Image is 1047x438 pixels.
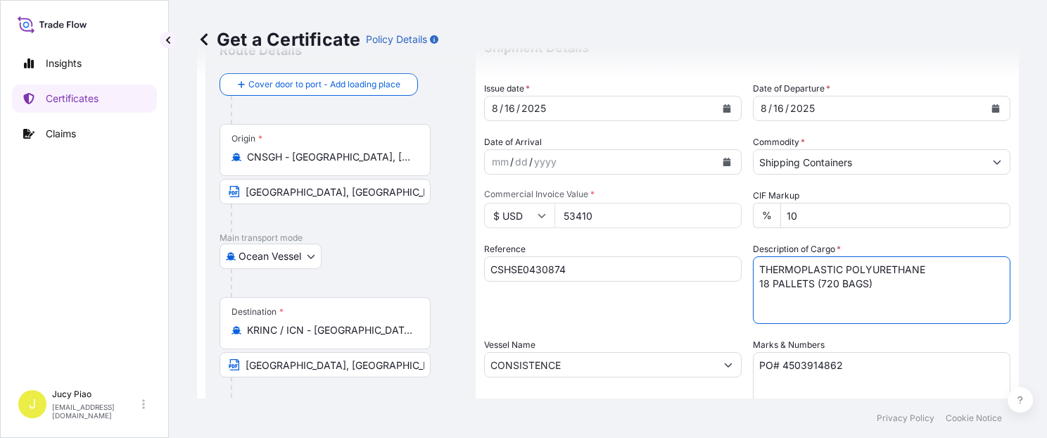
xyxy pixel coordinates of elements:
[490,100,500,117] div: month,
[247,150,413,164] input: Origin
[485,352,716,377] input: Type to search vessel name or IMO
[484,135,542,149] span: Date of Arrival
[780,203,1010,228] input: Enter percentage between 0 and 24%
[768,100,772,117] div: /
[220,232,462,244] p: Main transport mode
[753,82,830,96] span: Date of Departure
[29,397,36,411] span: J
[220,73,418,96] button: Cover door to port - Add loading place
[52,403,139,420] p: [EMAIL_ADDRESS][DOMAIN_NAME]
[231,133,262,144] div: Origin
[516,100,520,117] div: /
[484,242,526,256] label: Reference
[946,413,1002,424] a: Cookie Notice
[197,28,360,51] p: Get a Certificate
[231,306,284,318] div: Destination
[716,352,741,377] button: Show suggestions
[484,338,535,352] label: Vessel Name
[984,97,1007,120] button: Calendar
[753,135,805,149] label: Commodity
[490,154,510,170] div: month,
[220,244,322,269] button: Select transport
[759,100,768,117] div: month,
[12,85,157,113] a: Certificates
[52,389,139,400] p: Jucy Piao
[514,154,529,170] div: day,
[772,100,785,117] div: day,
[239,249,301,263] span: Ocean Vessel
[220,179,431,204] input: Text to appear on certificate
[753,256,1010,324] textarea: THERMOPLASTIC POLYURETHANE 18 PALLETS (720 BAGS)
[753,189,799,203] label: CIF Markup
[247,323,413,337] input: Destination
[46,56,82,70] p: Insights
[484,189,742,200] span: Commercial Invoice Value
[366,32,427,46] p: Policy Details
[533,154,558,170] div: year,
[500,100,503,117] div: /
[554,203,742,228] input: Enter amount
[529,154,533,170] div: /
[753,203,780,228] div: %
[753,338,825,352] label: Marks & Numbers
[12,120,157,148] a: Claims
[984,149,1010,175] button: Show suggestions
[785,100,789,117] div: /
[220,352,431,377] input: Text to appear on certificate
[716,151,738,173] button: Calendar
[484,256,742,282] input: Enter booking reference
[753,352,1010,423] textarea: PO# 4503914862
[716,97,738,120] button: Calendar
[754,149,984,175] input: Type to search commodity
[248,77,400,92] span: Cover door to port - Add loading place
[46,92,99,106] p: Certificates
[503,100,516,117] div: day,
[789,100,816,117] div: year,
[520,100,547,117] div: year,
[510,154,514,170] div: /
[753,242,841,256] label: Description of Cargo
[46,127,76,141] p: Claims
[877,413,934,424] a: Privacy Policy
[12,49,157,77] a: Insights
[484,82,530,96] span: Issue date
